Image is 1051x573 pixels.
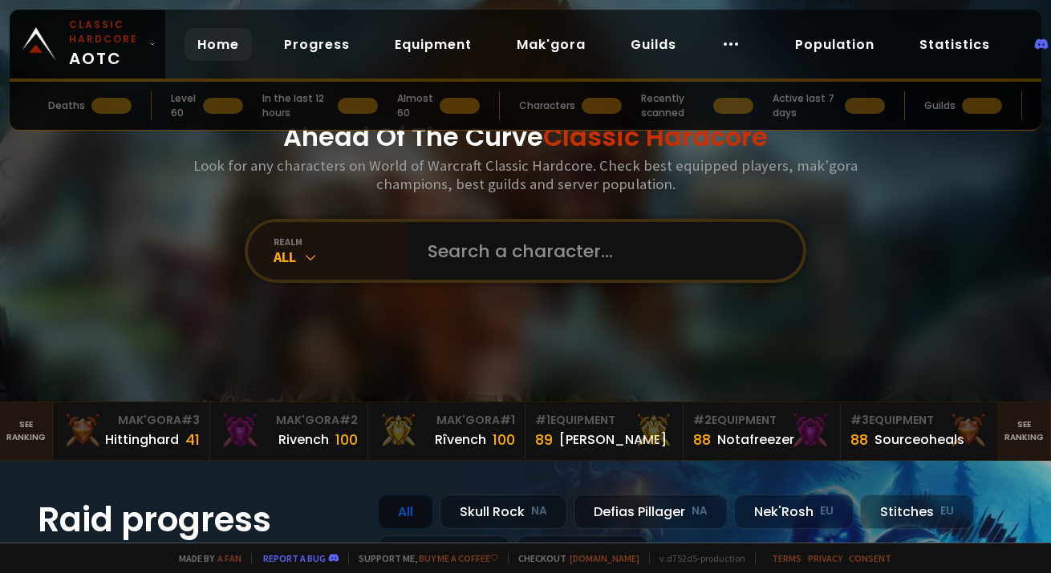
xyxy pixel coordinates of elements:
[419,552,498,564] a: Buy me a coffee
[850,412,869,428] span: # 3
[500,412,515,428] span: # 1
[418,222,784,280] input: Search a character...
[535,412,550,428] span: # 1
[185,429,200,450] div: 41
[849,552,891,564] a: Consent
[850,429,868,450] div: 88
[339,412,358,428] span: # 2
[841,402,999,460] a: #3Equipment88Sourceoheals
[378,535,510,570] div: Doomhowl
[535,429,553,450] div: 89
[181,412,200,428] span: # 3
[348,552,498,564] span: Support me,
[382,28,485,61] a: Equipment
[517,535,648,570] div: Soulseeker
[169,552,241,564] span: Made by
[940,503,954,519] small: EU
[504,28,599,61] a: Mak'gora
[924,99,956,113] div: Guilds
[570,552,639,564] a: [DOMAIN_NAME]
[641,91,708,120] div: Recently scanned
[684,402,842,460] a: #2Equipment88Notafreezer
[717,430,794,450] div: Notafreezer
[693,412,831,429] div: Equipment
[283,118,768,156] h1: Ahead Of The Curve
[378,494,433,529] div: All
[435,430,486,450] div: Rîvench
[734,494,854,529] div: Nek'Rosh
[559,430,667,450] div: [PERSON_NAME]
[53,402,211,460] a: Mak'Gora#3Hittinghard41
[874,430,964,450] div: Sourceoheals
[63,412,201,429] div: Mak'Gora
[692,503,708,519] small: NA
[48,99,85,113] div: Deaths
[508,552,639,564] span: Checkout
[10,10,165,79] a: Classic HardcoreAOTC
[773,91,838,120] div: Active last 7 days
[217,552,241,564] a: a fan
[531,503,547,519] small: NA
[693,429,711,450] div: 88
[820,503,834,519] small: EU
[525,402,684,460] a: #1Equipment89[PERSON_NAME]
[543,119,768,155] span: Classic Hardcore
[171,91,197,120] div: Level 60
[378,412,516,429] div: Mak'Gora
[38,494,359,545] h1: Raid progress
[105,430,179,450] div: Hittinghard
[187,156,864,193] h3: Look for any characters on World of Warcraft Classic Hardcore. Check best equipped players, mak'g...
[368,402,526,460] a: Mak'Gora#1Rîvench100
[907,28,1003,61] a: Statistics
[850,412,988,429] div: Equipment
[519,99,575,113] div: Characters
[335,429,358,450] div: 100
[397,91,433,120] div: Almost 60
[618,28,689,61] a: Guilds
[693,412,712,428] span: # 2
[210,402,368,460] a: Mak'Gora#2Rivench100
[772,552,801,564] a: Terms
[493,429,515,450] div: 100
[535,412,673,429] div: Equipment
[860,494,974,529] div: Stitches
[649,552,745,564] span: v. d752d5 - production
[263,552,326,564] a: Report a bug
[271,28,363,61] a: Progress
[440,494,567,529] div: Skull Rock
[69,18,143,46] small: Classic Hardcore
[274,248,408,266] div: All
[782,28,887,61] a: Population
[262,91,331,120] div: In the last 12 hours
[574,494,728,529] div: Defias Pillager
[69,18,143,71] span: AOTC
[278,430,329,450] div: Rivench
[808,552,842,564] a: Privacy
[185,28,252,61] a: Home
[220,412,358,429] div: Mak'Gora
[274,236,408,248] div: realm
